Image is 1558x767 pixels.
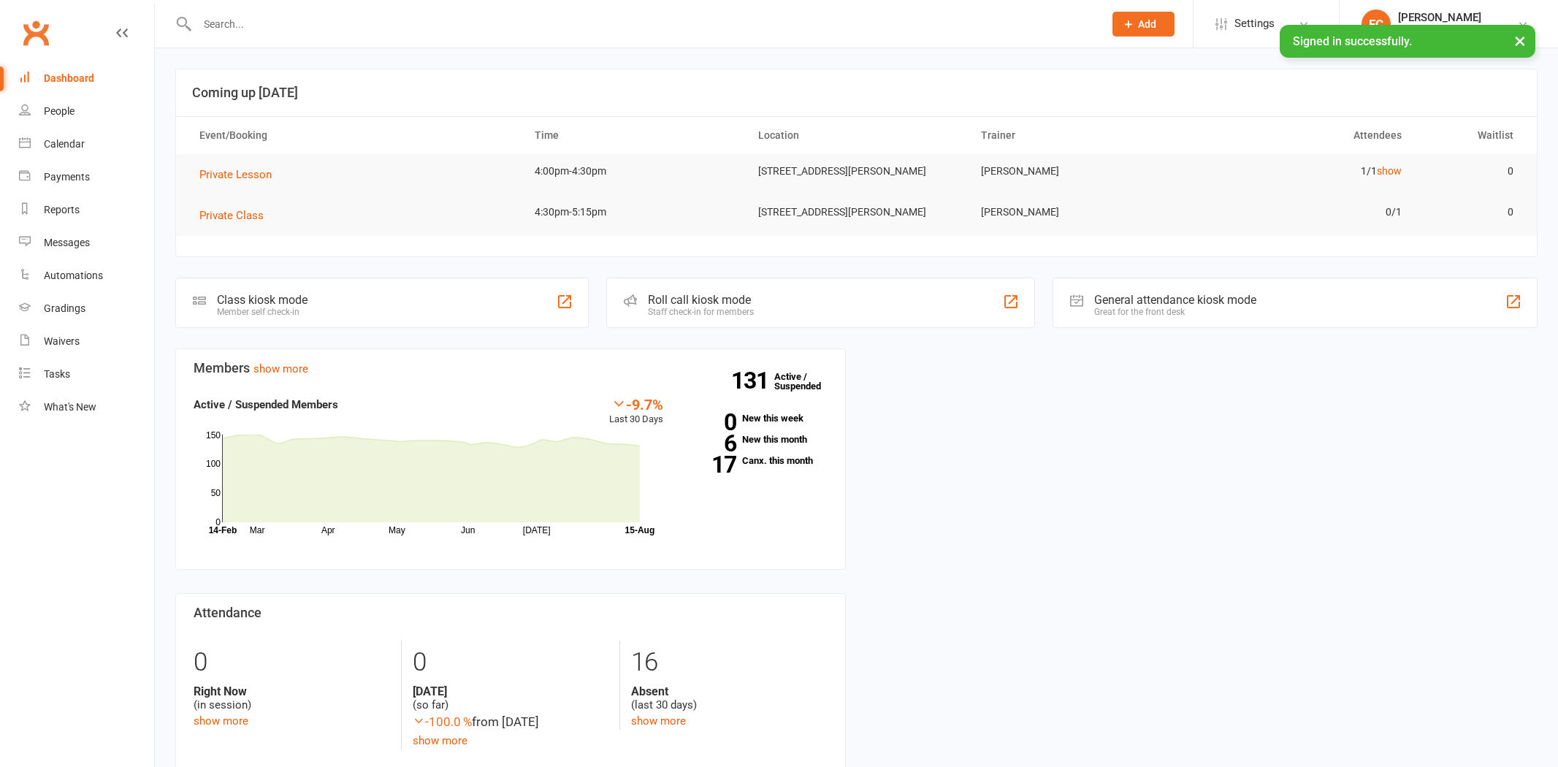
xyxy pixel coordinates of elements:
[217,293,308,307] div: Class kiosk mode
[217,307,308,317] div: Member self check-in
[685,432,736,454] strong: 6
[199,166,282,183] button: Private Lesson
[19,391,154,424] a: What's New
[413,714,472,729] span: -100.0 %
[522,117,745,154] th: Time
[1415,195,1527,229] td: 0
[18,15,54,51] a: Clubworx
[1507,25,1533,56] button: ×
[522,154,745,188] td: 4:00pm-4:30pm
[19,194,154,226] a: Reports
[19,292,154,325] a: Gradings
[44,105,75,117] div: People
[1234,7,1275,40] span: Settings
[19,95,154,128] a: People
[192,85,1521,100] h3: Coming up [DATE]
[745,154,969,188] td: [STREET_ADDRESS][PERSON_NAME]
[194,684,390,712] div: (in session)
[413,684,608,698] strong: [DATE]
[609,396,663,427] div: Last 30 Days
[19,259,154,292] a: Automations
[194,641,390,684] div: 0
[44,138,85,150] div: Calendar
[44,171,90,183] div: Payments
[199,209,264,222] span: Private Class
[685,454,736,476] strong: 17
[194,606,828,620] h3: Attendance
[1398,11,1499,24] div: [PERSON_NAME]
[44,270,103,281] div: Automations
[19,226,154,259] a: Messages
[44,72,94,84] div: Dashboard
[648,293,754,307] div: Roll call kiosk mode
[193,14,1093,34] input: Search...
[186,117,522,154] th: Event/Booking
[413,684,608,712] div: (so far)
[774,361,839,402] a: 131Active / Suspended
[253,362,308,375] a: show more
[199,207,274,224] button: Private Class
[1362,9,1391,39] div: FC
[413,641,608,684] div: 0
[631,684,827,712] div: (last 30 days)
[194,398,338,411] strong: Active / Suspended Members
[1415,117,1527,154] th: Waitlist
[685,435,827,444] a: 6New this month
[194,361,828,375] h3: Members
[1398,24,1499,37] div: Clinch Martial Arts Ltd
[522,195,745,229] td: 4:30pm-5:15pm
[44,368,70,380] div: Tasks
[609,396,663,412] div: -9.7%
[44,237,90,248] div: Messages
[631,684,827,698] strong: Absent
[631,714,686,728] a: show more
[1191,195,1415,229] td: 0/1
[44,335,80,347] div: Waivers
[413,712,608,732] div: from [DATE]
[1293,34,1412,48] span: Signed in successfully.
[968,154,1191,188] td: [PERSON_NAME]
[685,456,827,465] a: 17Canx. this month
[19,62,154,95] a: Dashboard
[1094,307,1256,317] div: Great for the front desk
[44,204,80,215] div: Reports
[1112,12,1175,37] button: Add
[648,307,754,317] div: Staff check-in for members
[44,302,85,314] div: Gradings
[19,128,154,161] a: Calendar
[685,413,827,423] a: 0New this week
[1094,293,1256,307] div: General attendance kiosk mode
[745,195,969,229] td: [STREET_ADDRESS][PERSON_NAME]
[745,117,969,154] th: Location
[1415,154,1527,188] td: 0
[968,117,1191,154] th: Trainer
[194,714,248,728] a: show more
[19,325,154,358] a: Waivers
[44,401,96,413] div: What's New
[968,195,1191,229] td: [PERSON_NAME]
[1377,165,1402,177] a: show
[731,370,774,392] strong: 131
[199,168,272,181] span: Private Lesson
[685,411,736,433] strong: 0
[19,358,154,391] a: Tasks
[1138,18,1156,30] span: Add
[1191,117,1415,154] th: Attendees
[1191,154,1415,188] td: 1/1
[194,684,390,698] strong: Right Now
[413,734,467,747] a: show more
[19,161,154,194] a: Payments
[631,641,827,684] div: 16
